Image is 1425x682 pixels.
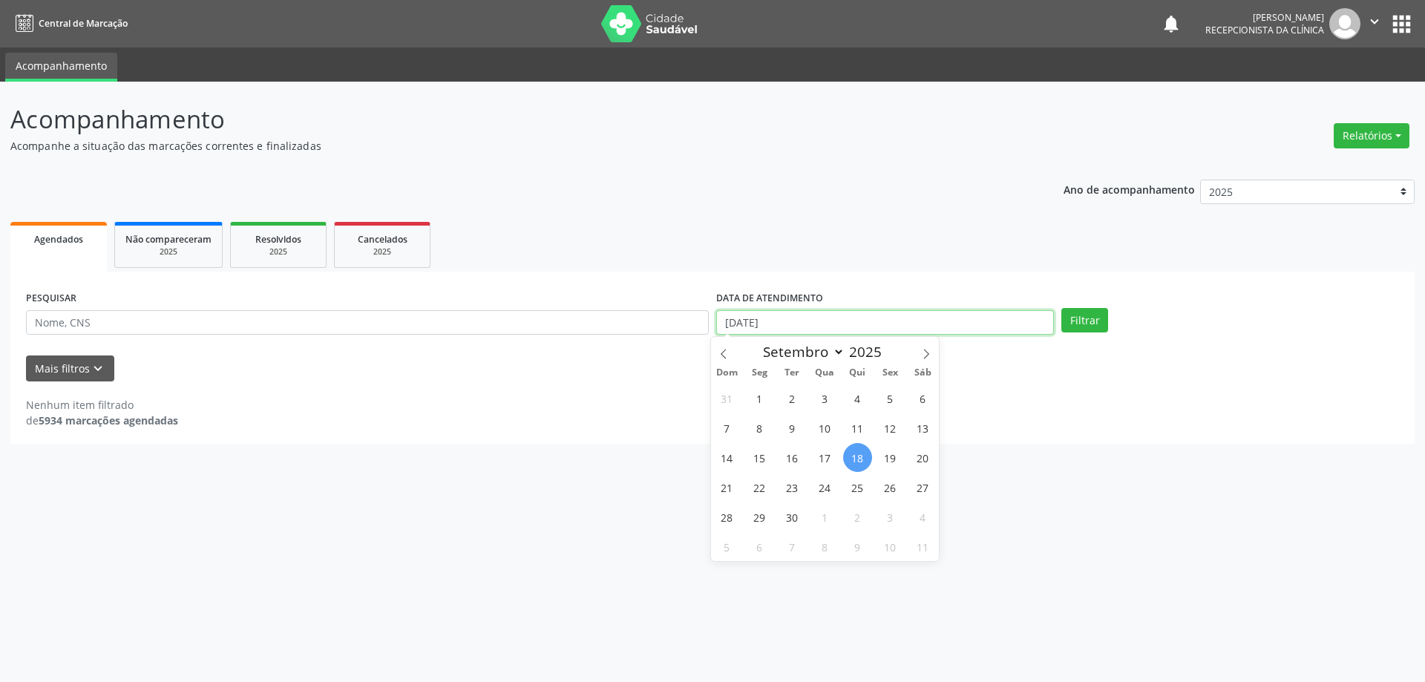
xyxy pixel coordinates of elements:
span: Setembro 6, 2025 [908,384,937,413]
button:  [1360,8,1389,39]
button: Relatórios [1334,123,1409,148]
button: Filtrar [1061,308,1108,333]
img: img [1329,8,1360,39]
i:  [1366,13,1383,30]
span: Qua [808,368,841,378]
span: Setembro 28, 2025 [712,502,741,531]
span: Setembro 23, 2025 [778,473,807,502]
span: Outubro 7, 2025 [778,532,807,561]
span: Outubro 4, 2025 [908,502,937,531]
span: Setembro 1, 2025 [745,384,774,413]
span: Setembro 21, 2025 [712,473,741,502]
span: Setembro 4, 2025 [843,384,872,413]
span: Outubro 9, 2025 [843,532,872,561]
span: Agendados [34,233,83,246]
span: Recepcionista da clínica [1205,24,1324,36]
a: Acompanhamento [5,53,117,82]
span: Setembro 7, 2025 [712,413,741,442]
span: Resolvidos [255,233,301,246]
span: Setembro 29, 2025 [745,502,774,531]
span: Setembro 22, 2025 [745,473,774,502]
span: Outubro 1, 2025 [810,502,839,531]
span: Setembro 12, 2025 [876,413,905,442]
p: Acompanhe a situação das marcações correntes e finalizadas [10,138,993,154]
span: Outubro 2, 2025 [843,502,872,531]
input: Selecione um intervalo [716,310,1054,335]
select: Month [756,341,845,362]
button: apps [1389,11,1415,37]
label: DATA DE ATENDIMENTO [716,287,823,310]
div: de [26,413,178,428]
span: Setembro 9, 2025 [778,413,807,442]
div: [PERSON_NAME] [1205,11,1324,24]
span: Outubro 6, 2025 [745,532,774,561]
button: notifications [1161,13,1182,34]
div: 2025 [345,246,419,258]
span: Setembro 5, 2025 [876,384,905,413]
span: Ter [776,368,808,378]
span: Setembro 27, 2025 [908,473,937,502]
span: Setembro 24, 2025 [810,473,839,502]
span: Outubro 11, 2025 [908,532,937,561]
span: Central de Marcação [39,17,128,30]
p: Acompanhamento [10,101,993,138]
div: Nenhum item filtrado [26,397,178,413]
span: Setembro 8, 2025 [745,413,774,442]
i: keyboard_arrow_down [90,361,106,377]
label: PESQUISAR [26,287,76,310]
span: Não compareceram [125,233,212,246]
span: Setembro 11, 2025 [843,413,872,442]
span: Setembro 2, 2025 [778,384,807,413]
span: Setembro 17, 2025 [810,443,839,472]
span: Setembro 25, 2025 [843,473,872,502]
span: Setembro 16, 2025 [778,443,807,472]
span: Outubro 8, 2025 [810,532,839,561]
span: Setembro 26, 2025 [876,473,905,502]
span: Setembro 20, 2025 [908,443,937,472]
span: Outubro 10, 2025 [876,532,905,561]
span: Outubro 5, 2025 [712,532,741,561]
span: Seg [743,368,776,378]
input: Year [845,342,894,361]
input: Nome, CNS [26,310,709,335]
div: 2025 [241,246,315,258]
span: Agosto 31, 2025 [712,384,741,413]
span: Sáb [906,368,939,378]
span: Setembro 15, 2025 [745,443,774,472]
span: Cancelados [358,233,407,246]
span: Setembro 10, 2025 [810,413,839,442]
span: Qui [841,368,874,378]
span: Setembro 14, 2025 [712,443,741,472]
span: Setembro 19, 2025 [876,443,905,472]
a: Central de Marcação [10,11,128,36]
span: Dom [711,368,744,378]
span: Setembro 30, 2025 [778,502,807,531]
p: Ano de acompanhamento [1064,180,1195,198]
span: Setembro 18, 2025 [843,443,872,472]
span: Setembro 13, 2025 [908,413,937,442]
span: Outubro 3, 2025 [876,502,905,531]
button: Mais filtroskeyboard_arrow_down [26,355,114,381]
span: Setembro 3, 2025 [810,384,839,413]
strong: 5934 marcações agendadas [39,413,178,427]
div: 2025 [125,246,212,258]
span: Sex [874,368,906,378]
